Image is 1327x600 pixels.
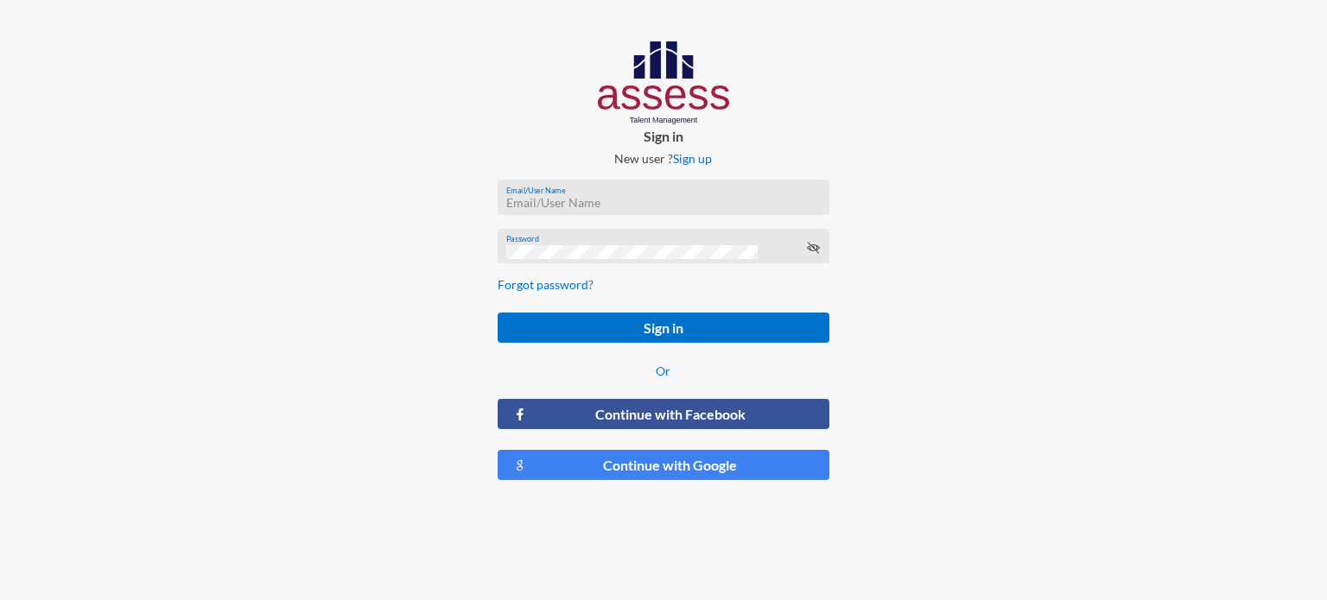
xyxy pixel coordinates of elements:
[506,196,820,210] input: Email/User Name
[498,277,594,292] a: Forgot password?
[498,399,829,429] button: Continue with Facebook
[498,450,829,480] button: Continue with Google
[598,41,730,124] img: AssessLogoo.svg
[498,363,829,378] p: Or
[498,313,829,343] button: Sign in
[484,151,843,166] p: New user ?
[673,151,712,166] a: Sign up
[484,128,843,144] p: Sign in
